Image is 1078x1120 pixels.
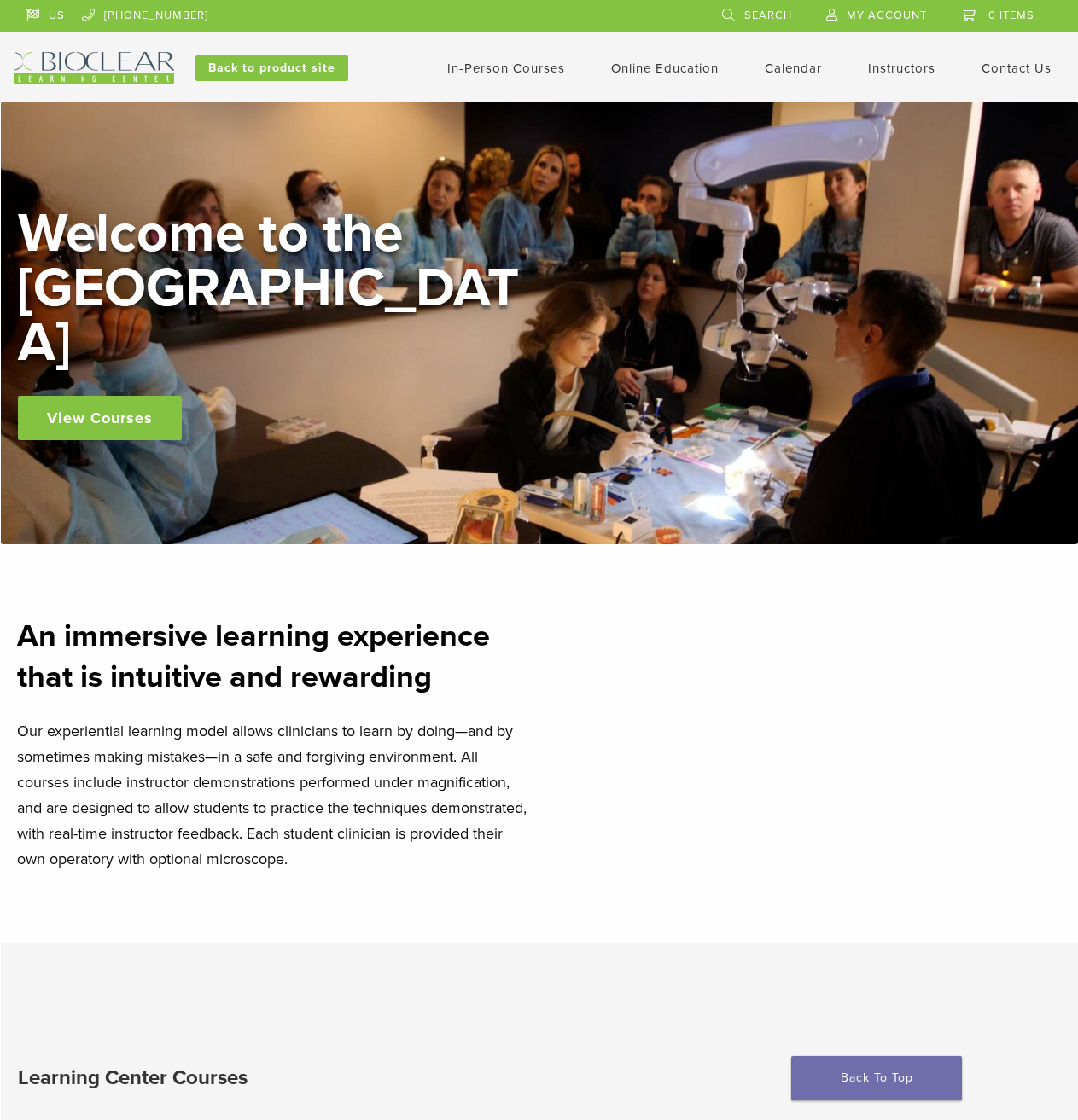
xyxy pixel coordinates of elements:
[550,600,1062,887] iframe: Bioclear Matrix | Welcome to the Bioclear Learning Center
[18,206,530,370] h2: Welcome to the [GEOGRAPHIC_DATA]
[982,61,1052,76] a: Contact Us
[17,718,529,872] p: Our experiential learning model allows clinicians to learn by doing—and by sometimes making mista...
[18,396,182,440] a: View Courses
[791,1056,962,1100] a: Back To Top
[868,61,935,76] a: Instructors
[18,1058,637,1099] h2: Learning Center Courses
[611,61,719,76] a: Online Education
[447,61,565,76] a: In-Person Courses
[765,61,822,76] a: Calendar
[988,9,1034,22] span: 0 items
[744,9,792,22] span: Search
[17,618,490,695] strong: An immersive learning experience that is intuitive and rewarding
[195,55,348,81] a: Back to product site
[847,9,927,22] span: My Account
[14,52,174,84] img: Bioclear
